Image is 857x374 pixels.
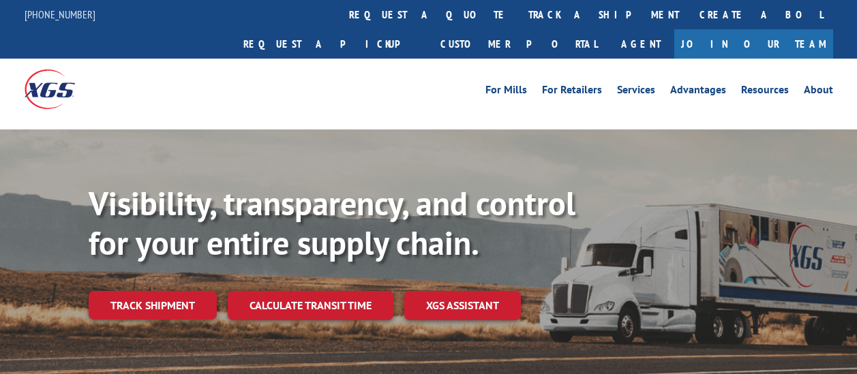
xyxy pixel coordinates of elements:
a: Customer Portal [430,29,607,59]
a: Advantages [670,84,726,99]
a: Request a pickup [233,29,430,59]
a: For Retailers [542,84,602,99]
a: About [804,84,833,99]
a: Services [617,84,655,99]
a: Resources [741,84,789,99]
a: Agent [607,29,674,59]
a: Track shipment [89,291,217,320]
a: XGS ASSISTANT [404,291,521,320]
a: Join Our Team [674,29,833,59]
a: For Mills [485,84,527,99]
a: [PHONE_NUMBER] [25,7,95,21]
b: Visibility, transparency, and control for your entire supply chain. [89,182,575,264]
a: Calculate transit time [228,291,393,320]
